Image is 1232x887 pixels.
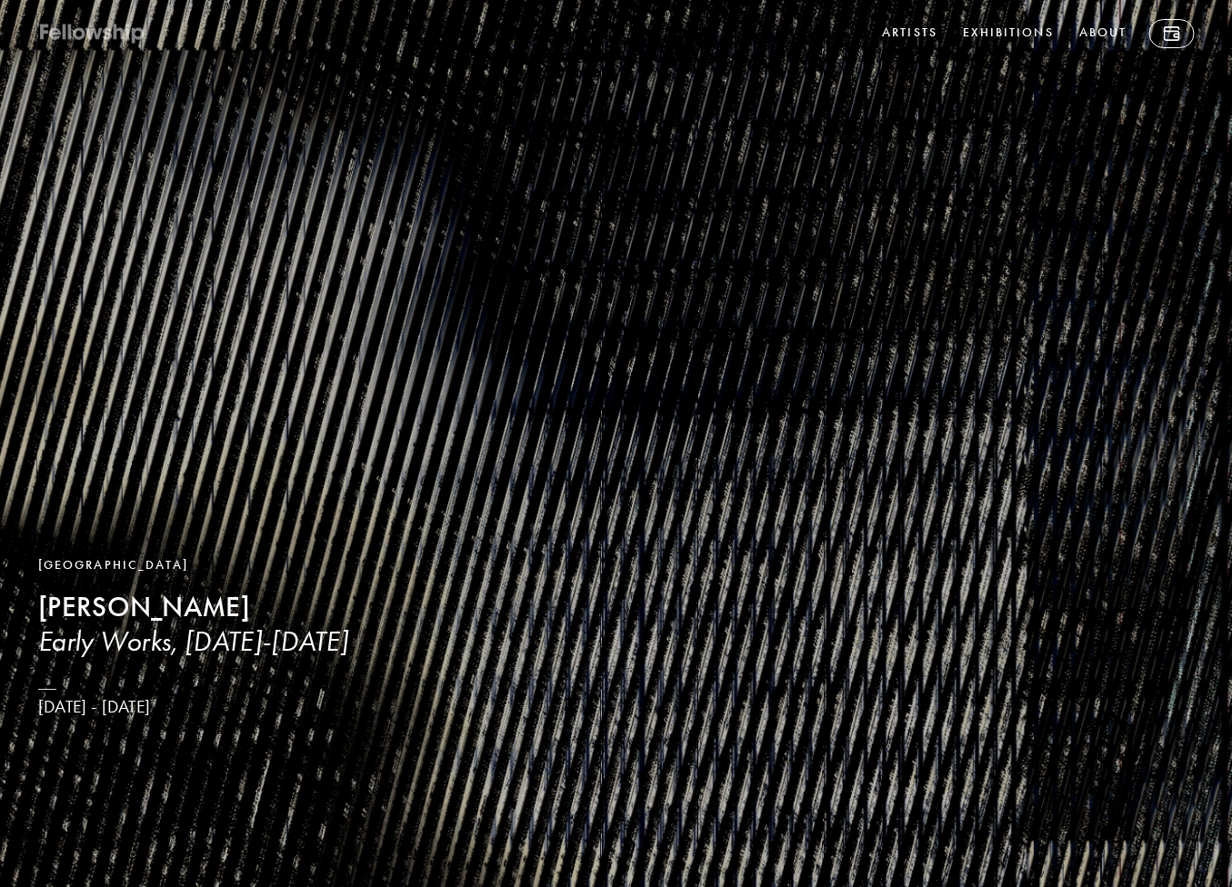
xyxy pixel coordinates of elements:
[38,624,401,660] h3: Early Works, [DATE]-[DATE]
[38,696,401,719] p: [DATE] - [DATE]
[38,590,250,623] b: [PERSON_NAME]
[38,555,401,575] div: [GEOGRAPHIC_DATA]
[1163,26,1179,41] img: Wallet icon
[959,19,1057,48] a: Exhibitions
[878,19,941,48] a: Artists
[1076,19,1130,48] a: About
